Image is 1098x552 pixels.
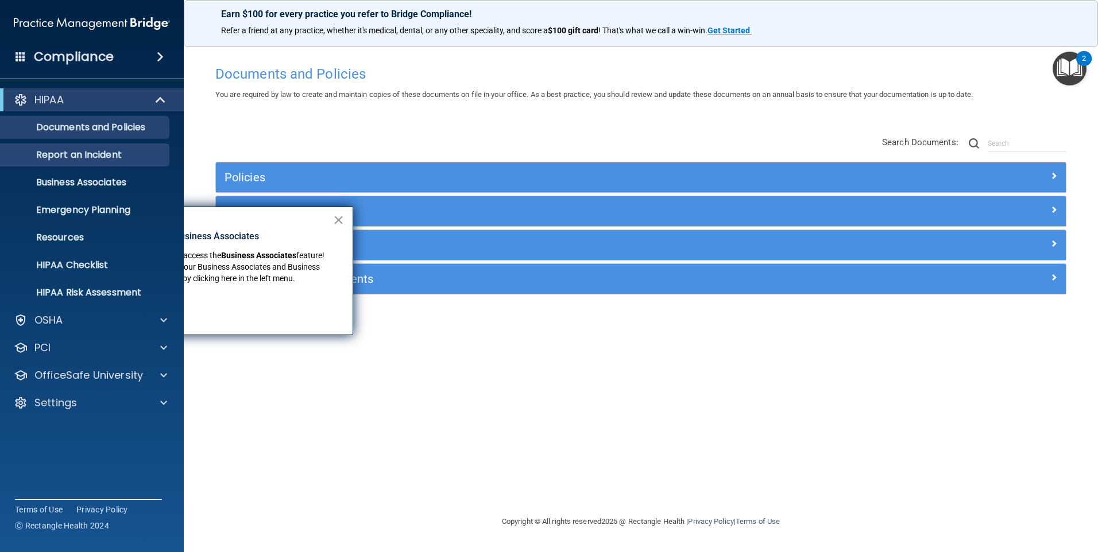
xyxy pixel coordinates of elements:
[7,204,164,216] p: Emergency Planning
[1053,52,1087,85] button: Open Resource Center, 2 new notifications
[15,520,109,531] span: Ⓒ Rectangle Health 2024
[7,287,164,298] p: HIPAA Risk Assessment
[215,90,973,99] span: You are required by law to create and maintain copies of these documents on file in your office. ...
[988,135,1066,152] input: Search
[101,251,326,282] span: feature! You can now manage your Business Associates and Business Associate Agreements by clickin...
[7,149,164,161] p: Report an Incident
[225,171,845,184] h5: Policies
[34,341,51,355] p: PCI
[225,273,845,285] h5: Employee Acknowledgments
[7,122,164,133] p: Documents and Policies
[688,517,733,526] a: Privacy Policy
[221,251,296,260] strong: Business Associates
[34,313,63,327] p: OSHA
[7,232,164,243] p: Resources
[215,67,1066,81] h4: Documents and Policies
[76,504,128,515] a: Privacy Policy
[34,368,143,382] p: OfficeSafe University
[7,259,164,271] p: HIPAA Checklist
[969,138,979,149] img: ic-search.3b580494.png
[225,239,845,251] h5: Practice Forms and Logs
[221,9,1061,20] p: Earn $100 for every practice you refer to Bridge Compliance!
[221,26,548,35] span: Refer a friend at any practice, whether it's medical, dental, or any other speciality, and score a
[707,26,750,35] strong: Get Started
[736,517,780,526] a: Terms of Use
[34,396,77,410] p: Settings
[333,211,344,229] button: Close
[14,12,170,35] img: PMB logo
[882,137,958,147] span: Search Documents:
[34,93,64,107] p: HIPAA
[225,205,845,217] h5: Privacy Documents
[34,49,114,65] h4: Compliance
[431,503,850,540] div: Copyright © All rights reserved 2025 @ Rectangle Health | |
[548,26,598,35] strong: $100 gift card
[598,26,707,35] span: ! That's what we call a win-win.
[101,230,333,243] p: New Location for Business Associates
[1082,59,1086,73] div: 2
[15,504,63,515] a: Terms of Use
[7,177,164,188] p: Business Associates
